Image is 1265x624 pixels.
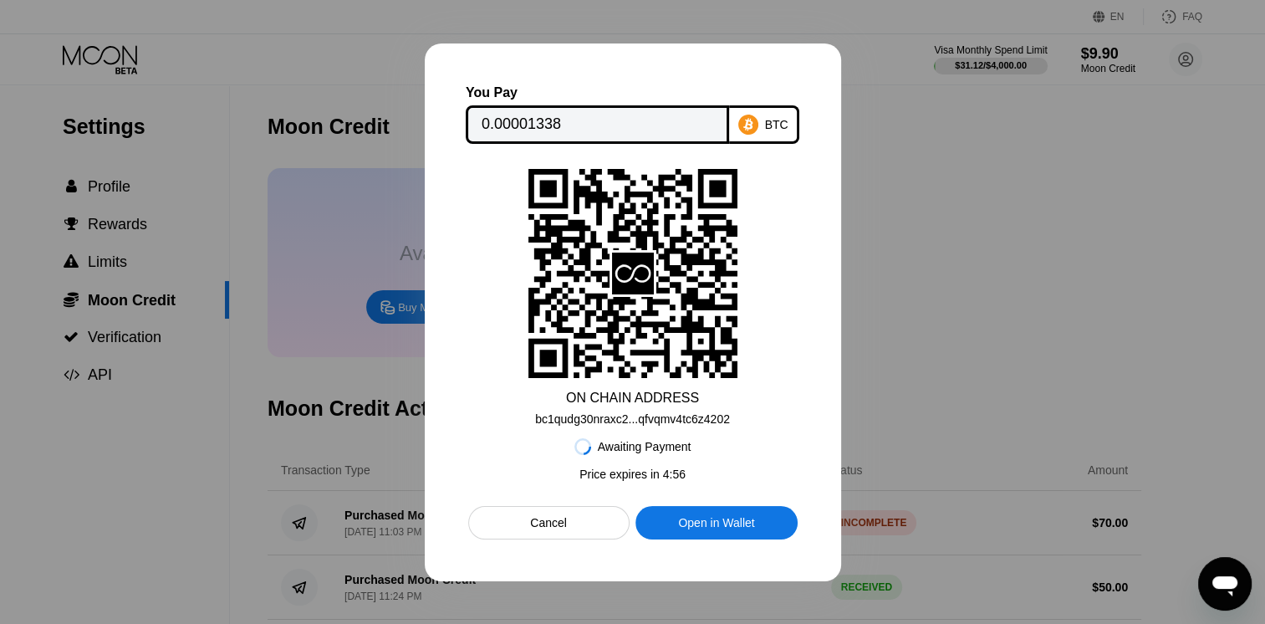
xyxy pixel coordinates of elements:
[468,506,630,540] div: Cancel
[579,468,686,481] div: Price expires in
[635,506,797,540] div: Open in Wallet
[468,85,798,144] div: You PayBTC
[678,515,754,530] div: Open in Wallet
[466,85,729,100] div: You Pay
[530,515,567,530] div: Cancel
[566,391,699,406] div: ON CHAIN ADDRESS
[535,412,730,426] div: bc1qudg30nraxc2...qfvqmv4tc6z4202
[535,406,730,426] div: bc1qudg30nraxc2...qfvqmv4tc6z4202
[663,468,686,481] span: 4 : 56
[765,118,788,131] div: BTC
[1198,557,1252,611] iframe: Mesajlaşma penceresini başlatma düğmesi
[598,440,691,453] div: Awaiting Payment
